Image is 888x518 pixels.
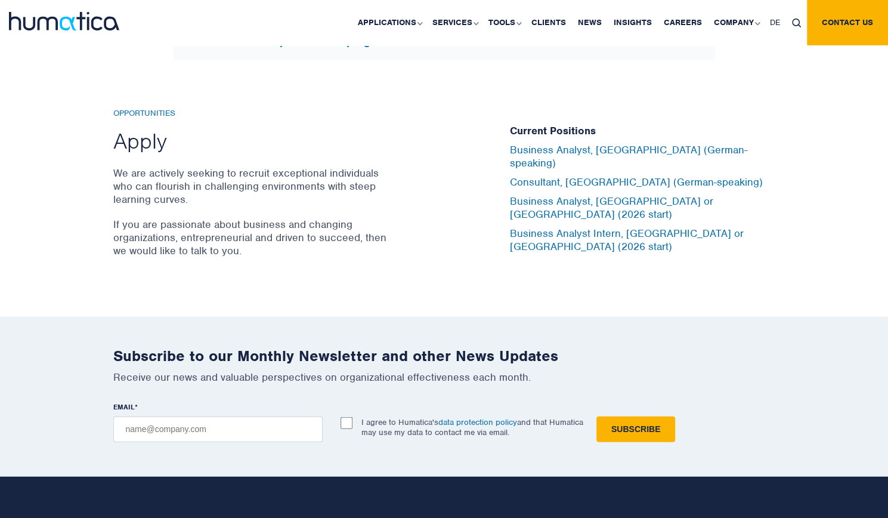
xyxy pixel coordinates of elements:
a: Business Analyst, [GEOGRAPHIC_DATA] (German-speaking) [510,143,747,169]
p: We are actively seeking to recruit exceptional individuals who can flourish in challenging enviro... [113,166,391,205]
input: I agree to Humatica'sdata protection policyand that Humatica may use my data to contact me via em... [341,417,352,428]
span: EMAIL [113,402,135,411]
a: data protection policy [438,417,517,427]
input: name@company.com [113,416,323,442]
h6: Opportunities [113,108,391,118]
a: Business Analyst Intern, [GEOGRAPHIC_DATA] or [GEOGRAPHIC_DATA] (2026 start) [510,226,744,252]
img: logo [9,12,119,30]
a: Business Analyst, [GEOGRAPHIC_DATA] or [GEOGRAPHIC_DATA] (2026 start) [510,194,713,220]
input: Subscribe [596,416,675,442]
h5: Current Positions [510,124,775,137]
span: DE [770,17,780,27]
a: Consultant, [GEOGRAPHIC_DATA] (German-speaking) [510,175,763,188]
img: search_icon [792,18,801,27]
h2: Subscribe to our Monthly Newsletter and other News Updates [113,346,775,365]
p: Receive our news and valuable perspectives on organizational effectiveness each month. [113,370,775,383]
h2: Apply [113,127,391,154]
p: I agree to Humatica's and that Humatica may use my data to contact me via email. [361,417,583,437]
p: If you are passionate about business and changing organizations, entrepreneurial and driven to su... [113,217,391,257]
